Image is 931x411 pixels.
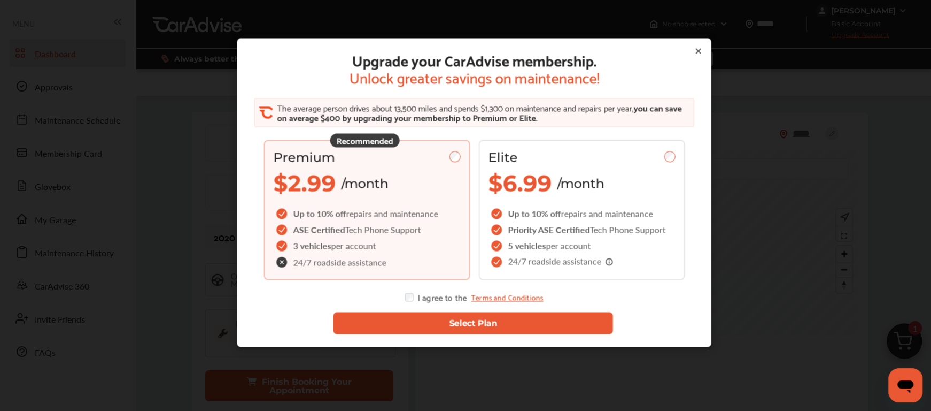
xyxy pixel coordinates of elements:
span: per account [331,239,376,252]
button: Select Plan [333,312,613,334]
span: 5 vehicles [508,239,546,252]
span: Tech Phone Support [345,223,421,235]
img: checkIcon.6d469ec1.svg [276,208,289,219]
span: repairs and maintenance [346,207,438,219]
img: checkIcon.6d469ec1.svg [491,208,503,219]
span: Tech Phone Support [589,223,665,235]
span: Priority ASE Certified [508,223,589,235]
span: 3 vehicles [293,239,331,252]
span: The average person drives about 13,500 miles and spends $1,300 on maintenance and repairs per year, [277,100,633,115]
span: repairs and maintenance [561,207,653,219]
img: checkIcon.6d469ec1.svg [276,240,289,251]
span: Elite [488,149,517,165]
span: /month [557,176,604,191]
span: ASE Certified [293,223,345,235]
span: 24/7 roadside assistance [508,257,614,267]
img: check-cross-icon.c68f34ea.svg [276,256,289,268]
img: checkIcon.6d469ec1.svg [276,224,289,235]
span: $2.99 [273,169,336,197]
img: CA_CheckIcon.cf4f08d4.svg [259,105,273,119]
span: Unlock greater savings on maintenance! [349,68,599,85]
span: $6.99 [488,169,552,197]
iframe: Button to launch messaging window [888,368,922,402]
span: 24/7 roadside assistance [293,258,386,267]
img: checkIcon.6d469ec1.svg [491,256,503,267]
img: checkIcon.6d469ec1.svg [491,240,503,251]
div: I agree to the [405,293,543,301]
div: Recommended [330,133,399,147]
span: Up to 10% off [508,207,561,219]
span: /month [341,176,388,191]
span: Up to 10% off [293,207,346,219]
span: per account [546,239,591,252]
span: you can save on average $400 by upgrading your membership to Premium or Elite. [277,100,681,124]
span: Upgrade your CarAdvise membership. [349,51,599,68]
img: checkIcon.6d469ec1.svg [491,224,503,235]
a: Terms and Conditions [471,293,544,301]
span: Premium [273,149,335,165]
